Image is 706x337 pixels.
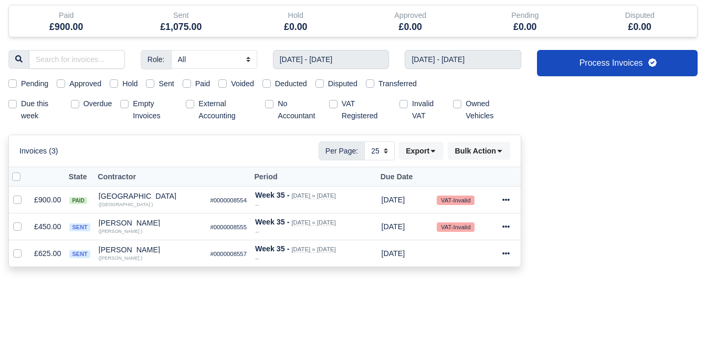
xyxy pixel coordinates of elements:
[378,78,417,90] label: Transferred
[133,98,177,122] label: Empty Invoices
[141,50,172,69] span: Role:
[437,222,475,232] small: VAT-Invalid
[437,196,475,205] small: VAT-Invalid
[291,246,335,253] small: [DATE] » [DATE]
[591,22,690,33] h5: £0.00
[291,219,335,226] small: [DATE] » [DATE]
[21,98,62,122] label: Due this week
[319,141,365,160] span: Per Page:
[69,250,90,258] span: sent
[273,50,389,69] input: Start week...
[399,142,444,160] button: Export
[328,78,357,90] label: Disputed
[405,50,521,69] input: End week...
[210,251,247,257] small: #0000008557
[246,22,345,33] h5: £0.00
[17,9,116,22] div: Paid
[255,255,259,261] i: --
[537,50,698,76] a: Process Invoices
[94,167,206,187] th: Contractor
[122,78,138,90] label: Hold
[448,142,510,160] button: Bulk Action
[99,246,202,253] div: [PERSON_NAME]
[29,50,125,69] input: Search for invoices...
[99,192,202,200] div: [GEOGRAPHIC_DATA]
[476,22,575,33] h5: £0.00
[99,219,202,227] div: [PERSON_NAME]
[399,142,448,160] div: Export
[466,98,513,122] label: Owned Vehicles
[278,98,321,122] label: No Accountant
[65,167,94,187] th: State
[476,9,575,22] div: Pending
[21,78,48,90] label: Pending
[591,9,690,22] div: Disputed
[69,223,90,231] span: sent
[30,213,65,240] td: £450.00
[159,78,174,90] label: Sent
[275,78,307,90] label: Deducted
[30,186,65,213] td: £900.00
[99,202,153,207] small: ([GEOGRAPHIC_DATA] )
[198,98,257,122] label: External Accounting
[342,98,387,122] label: VAT Registered
[83,98,112,110] label: Overdue
[255,228,259,234] i: --
[99,256,143,261] small: ([PERSON_NAME] )
[255,191,289,199] strong: Week 35 -
[583,5,698,37] div: Disputed
[19,147,58,156] h6: Invoices (3)
[231,78,254,90] label: Voided
[361,22,460,33] h5: £0.00
[246,9,345,22] div: Hold
[255,201,259,208] i: --
[99,229,143,234] small: ([PERSON_NAME] )
[381,222,405,231] span: 1 day from now
[255,244,289,253] strong: Week 35 -
[132,22,231,33] h5: £1,075.00
[353,5,468,37] div: Approved
[255,218,289,226] strong: Week 35 -
[251,167,377,187] th: Period
[468,5,583,37] div: Pending
[381,249,405,258] span: 1 day from now
[210,197,247,203] small: #0000008554
[381,196,405,204] span: 1 day from now
[30,240,65,267] td: £625.00
[210,224,247,230] small: #0000008555
[654,287,706,337] iframe: Chat Widget
[195,78,210,90] label: Paid
[69,197,87,205] span: paid
[17,22,116,33] h5: £900.00
[291,192,335,199] small: [DATE] » [DATE]
[124,5,239,37] div: Sent
[69,78,101,90] label: Approved
[9,5,124,37] div: Paid
[238,5,353,37] div: Hold
[412,98,445,122] label: Invalid VAT
[361,9,460,22] div: Approved
[132,9,231,22] div: Sent
[377,167,433,187] th: Due Date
